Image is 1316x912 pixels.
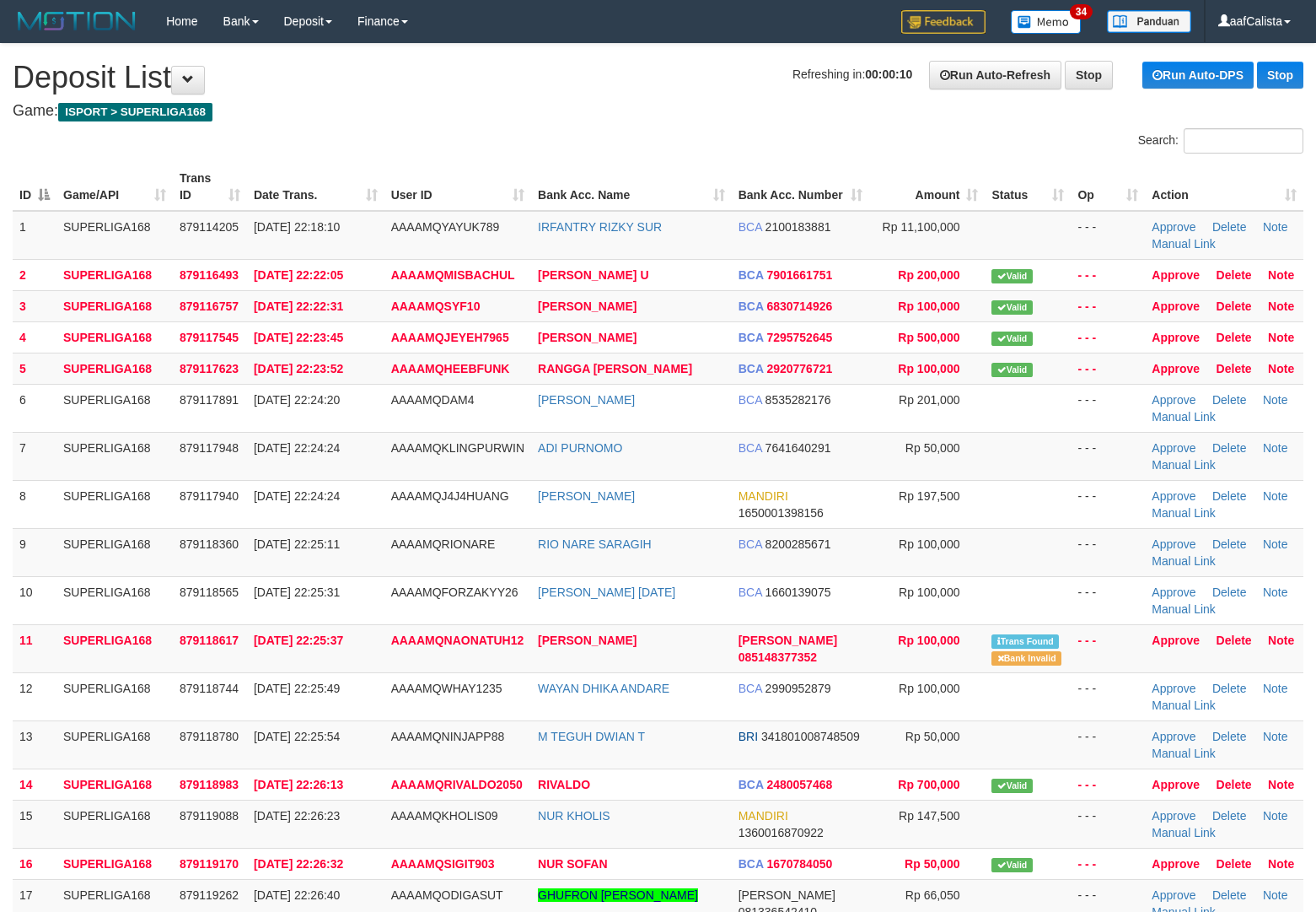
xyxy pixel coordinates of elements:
a: Note [1263,489,1288,503]
span: Valid transaction [991,332,1032,346]
a: [PERSON_NAME] [538,489,635,503]
span: BCA [739,268,764,282]
a: Delete [1212,489,1246,503]
span: BCA [739,362,764,375]
span: Valid transaction [991,363,1032,377]
td: - - - [1071,321,1145,353]
span: Copy 7295752645 to clipboard [766,331,832,344]
span: AAAAMQNAONATUH12 [391,634,524,647]
span: BCA [739,586,762,599]
img: Feedback.jpg [901,10,986,34]
td: - - - [1071,259,1145,290]
a: Manual Link [1152,826,1216,839]
td: - - - [1071,672,1145,720]
span: 879118744 [180,682,239,695]
a: Note [1263,220,1288,234]
span: 879118780 [180,730,239,743]
a: Delete [1217,300,1252,313]
a: Approve [1152,220,1195,234]
td: 13 [13,720,56,769]
td: 9 [13,528,56,576]
a: Approve [1152,300,1200,313]
td: - - - [1071,353,1145,384]
span: Copy 085148377352 to clipboard [739,650,817,664]
a: Run Auto-DPS [1142,62,1254,89]
a: M TEGUH DWIAN T [538,730,645,743]
span: Rp 200,000 [898,268,959,282]
span: AAAAMQRIONARE [391,537,496,551]
span: [DATE] 22:26:23 [254,809,340,823]
span: [DATE] 22:26:32 [254,857,343,871]
a: Approve [1152,331,1200,344]
td: 10 [13,576,56,624]
span: BCA [739,537,762,551]
span: 879118565 [180,586,239,599]
th: Trans ID: activate to sort column ascending [173,163,247,211]
span: Valid transaction [991,300,1032,315]
td: 1 [13,211,56,260]
span: [DATE] 22:26:13 [254,778,343,791]
a: [PERSON_NAME] [538,331,637,344]
span: Rp 50,000 [905,857,959,871]
a: NUR SOFAN [538,857,607,871]
td: SUPERLIGA168 [56,290,173,321]
td: - - - [1071,384,1145,432]
a: RIVALDO [538,778,590,791]
a: Delete [1212,682,1246,695]
a: Delete [1217,634,1252,647]
span: Rp 201,000 [899,393,959,407]
a: Note [1268,331,1294,344]
a: Delete [1212,441,1246,455]
a: [PERSON_NAME] U [538,268,648,282]
td: SUPERLIGA168 [56,528,173,576]
span: AAAAMQKLINGPURWIN [391,441,524,455]
span: Copy 2480057468 to clipboard [766,778,832,791]
span: BCA [739,300,764,313]
a: Approve [1152,362,1200,375]
a: Manual Link [1152,506,1216,520]
h1: Deposit List [13,61,1303,94]
a: Approve [1152,537,1195,551]
a: Run Auto-Refresh [929,61,1061,89]
a: Note [1263,441,1288,455]
span: Copy 2990952879 to clipboard [765,682,831,695]
td: - - - [1071,848,1145,879]
a: Delete [1212,586,1246,599]
a: Delete [1212,809,1246,823]
td: - - - [1071,800,1145,848]
td: SUPERLIGA168 [56,720,173,769]
span: 879119088 [180,809,239,823]
a: Approve [1152,857,1200,871]
a: Approve [1152,268,1200,282]
a: Manual Link [1152,554,1216,568]
a: ADI PURNOMO [538,441,622,455]
span: [DATE] 22:22:31 [254,300,343,313]
td: 12 [13,672,56,720]
span: [DATE] 22:26:40 [254,888,340,902]
td: 8 [13,480,56,528]
a: Delete [1212,888,1246,902]
th: Bank Acc. Number: activate to sort column ascending [732,163,869,211]
span: 879114205 [180,220,239,234]
span: 879117948 [180,441,239,455]
a: Approve [1152,682,1195,695]
td: 16 [13,848,56,879]
span: Copy 8200285671 to clipboard [765,537,831,551]
span: Valid transaction [991,779,1032,793]
th: Date Trans.: activate to sort column ascending [247,163,384,211]
span: 879116757 [180,300,239,313]
a: Approve [1152,489,1195,503]
span: BCA [739,220,762,234]
span: [DATE] 22:22:05 [254,268,343,282]
span: [DATE] 22:25:11 [254,537,340,551]
span: Rp 100,000 [899,586,959,599]
span: Copy 7901661751 to clipboard [766,268,832,282]
span: AAAAMQRIVALDO2050 [391,778,523,791]
span: [PERSON_NAME] [739,634,837,647]
span: Copy 1660139075 to clipboard [765,586,831,599]
a: Note [1268,857,1294,871]
img: Button%20Memo.svg [1011,10,1082,34]
td: SUPERLIGA168 [56,321,173,353]
span: [DATE] 22:25:37 [254,634,343,647]
a: [PERSON_NAME] [538,300,637,313]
